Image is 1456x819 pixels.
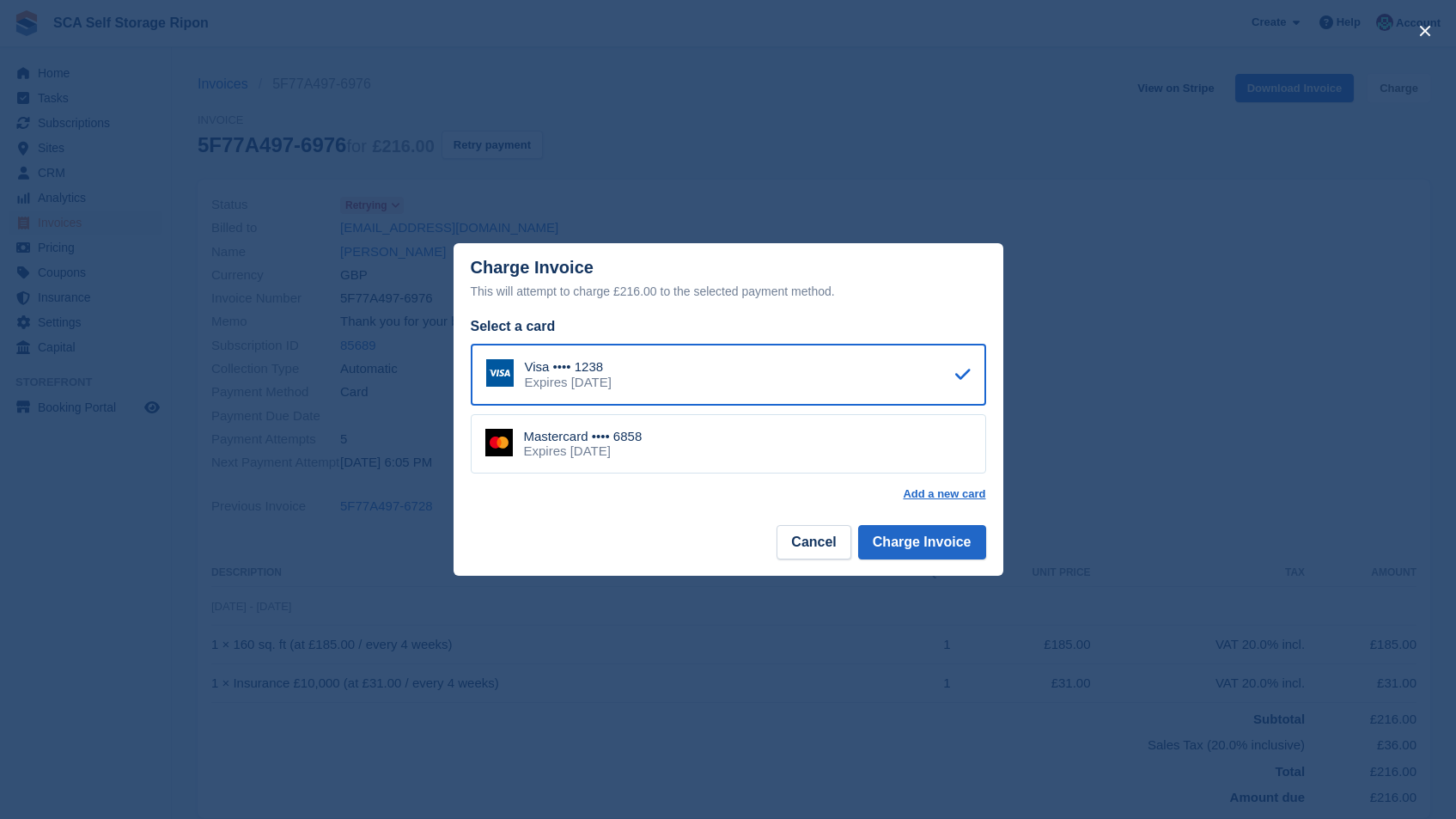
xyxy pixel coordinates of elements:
img: Visa Logo [486,359,514,387]
div: Expires [DATE] [524,443,643,459]
div: Select a card [471,316,986,337]
button: Cancel [777,525,850,559]
div: This will attempt to charge £216.00 to the selected payment method. [471,281,986,302]
div: Expires [DATE] [525,375,612,390]
div: Charge Invoice [471,258,986,302]
button: close [1411,17,1439,45]
a: Add a new card [903,487,985,501]
div: Mastercard •••• 6858 [524,429,643,444]
div: Visa •••• 1238 [525,359,612,375]
button: Charge Invoice [858,525,986,559]
img: Mastercard Logo [485,429,513,456]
